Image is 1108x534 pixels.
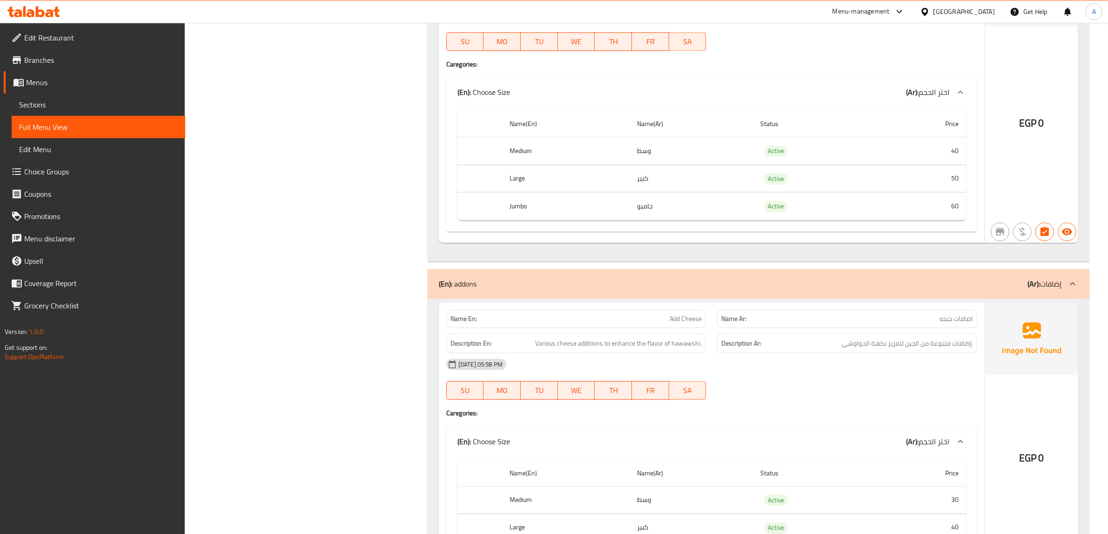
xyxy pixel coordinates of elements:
[5,326,27,338] span: Version:
[562,384,591,397] span: WE
[4,160,185,183] a: Choice Groups
[4,27,185,49] a: Edit Restaurant
[26,77,178,88] span: Menus
[985,302,1078,375] img: Ae5nvW7+0k+MAAAAAElFTkSuQmCC
[5,351,64,363] a: Support.OpsPlatform
[991,222,1009,241] button: Not branch specific item
[502,111,630,137] th: Name(En)
[595,32,632,51] button: TH
[524,384,554,397] span: TU
[558,381,595,400] button: WE
[880,165,966,192] td: 50
[12,138,185,160] a: Edit Menu
[24,278,178,289] span: Coverage Report
[595,381,632,400] button: TH
[764,146,788,156] span: Active
[764,201,788,212] span: Active
[446,32,484,51] button: SU
[428,269,1089,299] div: (En): addons(Ar):إضافات
[880,193,966,220] td: 60
[524,35,554,48] span: TU
[4,49,185,71] a: Branches
[673,35,703,48] span: SA
[906,85,919,99] b: (Ar):
[558,32,595,51] button: WE
[446,77,977,107] div: (En): Choose Size(Ar):اختر الحجم
[753,111,880,137] th: Status
[1058,222,1076,241] button: Available
[1092,7,1096,17] span: A
[630,193,753,220] td: جامبو
[919,85,949,99] span: اختر الحجم
[450,314,477,324] strong: Name En:
[1035,222,1054,241] button: Has choices
[24,32,178,43] span: Edit Restaurant
[630,486,753,514] td: وسط
[502,193,630,220] th: Jumbo
[670,314,702,324] span: Add Cheese
[4,294,185,317] a: Grocery Checklist
[502,486,630,514] th: Medium
[483,32,521,51] button: MO
[483,381,521,400] button: MO
[4,71,185,93] a: Menus
[457,87,510,98] p: Choose Size
[446,427,977,456] div: (En): Choose Size(Ar):اختر الحجم
[636,384,665,397] span: FR
[19,121,178,133] span: Full Menu View
[12,116,185,138] a: Full Menu View
[439,278,477,289] p: addons
[632,381,669,400] button: FR
[457,434,471,448] b: (En):
[673,384,703,397] span: SA
[4,205,185,227] a: Promotions
[457,436,510,447] p: Choose Size
[446,381,484,400] button: SU
[764,494,788,506] div: Active
[598,35,628,48] span: TH
[919,434,949,448] span: اختر الحجم
[502,137,630,165] th: Medium
[842,338,973,349] span: .إضافات متنوعة من الجبن لتعزيز نكهة الحواوشي
[598,384,628,397] span: TH
[24,54,178,66] span: Branches
[1027,277,1040,291] b: (Ar):
[1039,449,1044,467] span: 0
[1019,449,1036,467] span: EGP
[721,338,761,349] strong: Description Ar:
[457,85,471,99] b: (En):
[29,326,43,338] span: 1.0.0
[630,137,753,165] td: وسط
[636,35,665,48] span: FR
[764,174,788,184] span: Active
[880,486,966,514] td: 30
[630,460,753,487] th: Name(Ar)
[487,35,517,48] span: MO
[457,111,966,220] table: choices table
[764,173,788,184] div: Active
[833,6,890,17] div: Menu-management
[562,35,591,48] span: WE
[880,111,966,137] th: Price
[24,188,178,200] span: Coupons
[535,338,702,349] span: Various cheese additions to enhance the flavor of hawawshi.
[721,314,746,324] strong: Name Ar:
[1039,114,1044,132] span: 0
[521,32,558,51] button: TU
[502,460,630,487] th: Name(En)
[4,227,185,250] a: Menu disclaimer
[4,250,185,272] a: Upsell
[24,233,178,244] span: Menu disclaimer
[24,300,178,311] span: Grocery Checklist
[502,165,630,192] th: Large
[487,384,517,397] span: MO
[4,183,185,205] a: Coupons
[450,384,480,397] span: SU
[446,408,977,418] h4: Caregories:
[521,381,558,400] button: TU
[446,60,977,69] h4: Caregories:
[632,32,669,51] button: FR
[455,360,506,369] span: [DATE] 05:58 PM
[1019,114,1036,132] span: EGP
